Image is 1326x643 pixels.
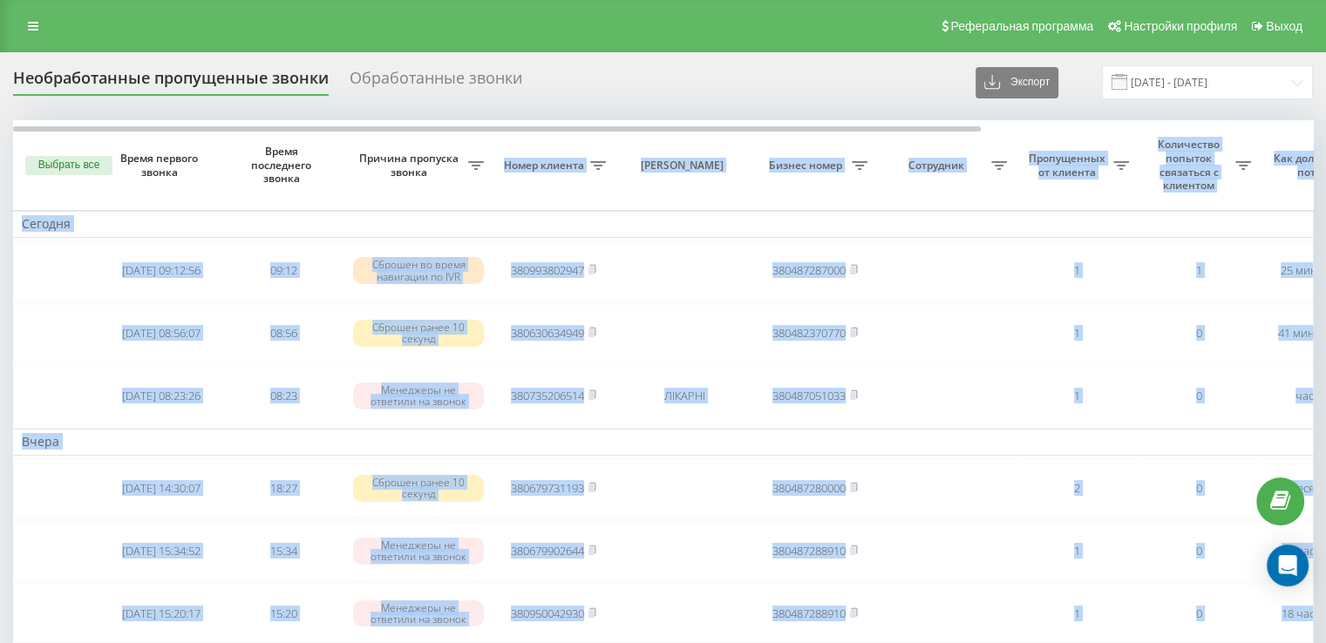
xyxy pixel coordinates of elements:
div: Менеджеры не ответили на звонок [353,538,484,564]
td: 1 [1016,304,1138,363]
span: Бизнес номер [763,159,852,173]
span: Пропущенных от клиента [1024,152,1113,179]
div: Open Intercom Messenger [1267,545,1309,586]
span: Причина пропуска звонка [353,152,468,179]
td: 0 [1138,459,1260,518]
span: Номер клиента [501,159,590,173]
td: [DATE] 08:23:26 [100,366,222,425]
td: 09:12 [222,241,344,301]
a: 380993802947 [511,262,584,278]
td: 18:27 [222,459,344,518]
a: 380487051033 [772,388,846,403]
td: 15:34 [222,521,344,580]
td: 1 [1138,241,1260,301]
td: 0 [1138,584,1260,643]
td: 15:20 [222,584,344,643]
a: 380950042930 [511,606,584,621]
div: Необработанные пропущенные звонки [13,69,329,96]
a: 380630634949 [511,325,584,341]
button: Выбрать все [25,156,112,175]
div: Обработанные звонки [350,69,522,96]
a: 380482370770 [772,325,846,341]
td: ЛІКАРНІ [615,366,754,425]
td: 08:23 [222,366,344,425]
td: [DATE] 15:34:52 [100,521,222,580]
span: Реферальная программа [950,19,1093,33]
span: Сотрудник [885,159,991,173]
a: 380679902644 [511,543,584,558]
td: 0 [1138,366,1260,425]
a: 380487280000 [772,480,846,496]
td: [DATE] 08:56:07 [100,304,222,363]
td: 08:56 [222,304,344,363]
td: 1 [1016,521,1138,580]
td: 1 [1016,366,1138,425]
a: 380487287000 [772,262,846,278]
td: 2 [1016,459,1138,518]
span: Выход [1266,19,1302,33]
span: Количество попыток связаться с клиентом [1146,138,1235,192]
div: Сброшен ранее 10 секунд [353,320,484,346]
button: Экспорт [976,67,1058,98]
span: Время первого звонка [114,152,208,179]
span: Настройки профиля [1124,19,1237,33]
div: Менеджеры не ответили на звонок [353,382,484,409]
td: 1 [1016,584,1138,643]
a: 380487288910 [772,543,846,558]
a: 380487288910 [772,606,846,621]
td: 1 [1016,241,1138,301]
div: Сброшен во время навигации по IVR [353,257,484,283]
a: 380735206514 [511,388,584,403]
a: 380679731193 [511,480,584,496]
td: 0 [1138,304,1260,363]
div: Менеджеры не ответили на звонок [353,600,484,626]
td: [DATE] 14:30:07 [100,459,222,518]
span: [PERSON_NAME] [629,159,739,173]
td: 0 [1138,521,1260,580]
td: [DATE] 09:12:56 [100,241,222,301]
span: Время последнего звонка [236,145,330,186]
div: Сброшен ранее 10 секунд [353,475,484,501]
td: [DATE] 15:20:17 [100,584,222,643]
